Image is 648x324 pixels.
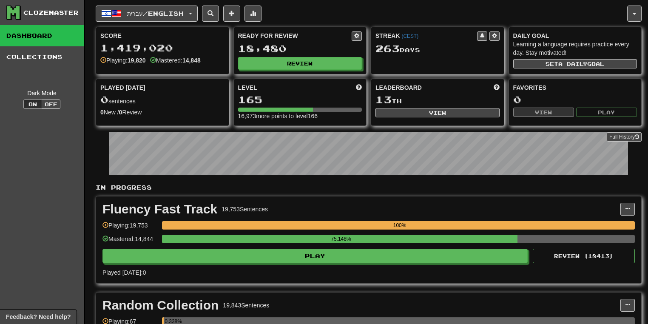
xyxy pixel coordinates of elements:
div: 18,480 [238,43,362,54]
div: 100% [165,221,635,230]
div: 19,843 Sentences [223,301,269,310]
button: Play [576,108,637,117]
div: 165 [238,94,362,105]
div: 0 [513,94,637,105]
div: Favorites [513,83,637,92]
strong: 0 [119,109,122,116]
strong: 14,848 [182,57,201,64]
button: עברית/English [96,6,198,22]
div: Mastered: [150,56,201,65]
div: Daily Goal [513,31,637,40]
span: Played [DATE]: 0 [102,269,146,276]
span: 0 [100,94,108,105]
span: Level [238,83,257,92]
span: 13 [375,94,392,105]
button: Search sentences [202,6,219,22]
div: Mastered: 14,844 [102,235,158,249]
button: Seta dailygoal [513,59,637,68]
button: On [23,99,42,109]
div: Clozemaster [23,9,79,17]
button: Off [42,99,60,109]
div: Playing: [100,56,146,65]
div: 16,973 more points to level 166 [238,112,362,120]
span: 263 [375,43,400,54]
a: Full History [607,132,642,142]
span: עברית / English [127,10,184,17]
span: This week in points, UTC [494,83,500,92]
button: Review [238,57,362,70]
button: View [375,108,500,117]
strong: 0 [100,109,104,116]
span: Leaderboard [375,83,422,92]
div: 19,753 Sentences [222,205,268,213]
div: Random Collection [102,299,219,312]
span: a daily [558,61,587,67]
button: Add sentence to collection [223,6,240,22]
button: Review (18413) [533,249,635,263]
span: Score more points to level up [356,83,362,92]
button: View [513,108,574,117]
div: Score [100,31,225,40]
div: Streak [375,31,477,40]
strong: 19,820 [128,57,146,64]
div: sentences [100,94,225,105]
button: More stats [244,6,261,22]
div: Day s [375,43,500,54]
div: Ready for Review [238,31,352,40]
div: th [375,94,500,105]
div: Fluency Fast Track [102,203,217,216]
span: Open feedback widget [6,313,71,321]
div: New / Review [100,108,225,117]
div: 1,419,020 [100,43,225,53]
div: Learning a language requires practice every day. Stay motivated! [513,40,637,57]
button: Play [102,249,528,263]
span: Played [DATE] [100,83,145,92]
div: Dark Mode [6,89,77,97]
div: Playing: 19,753 [102,221,158,235]
p: In Progress [96,183,642,192]
a: (CEST) [401,33,418,39]
div: 75.148% [165,235,517,243]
